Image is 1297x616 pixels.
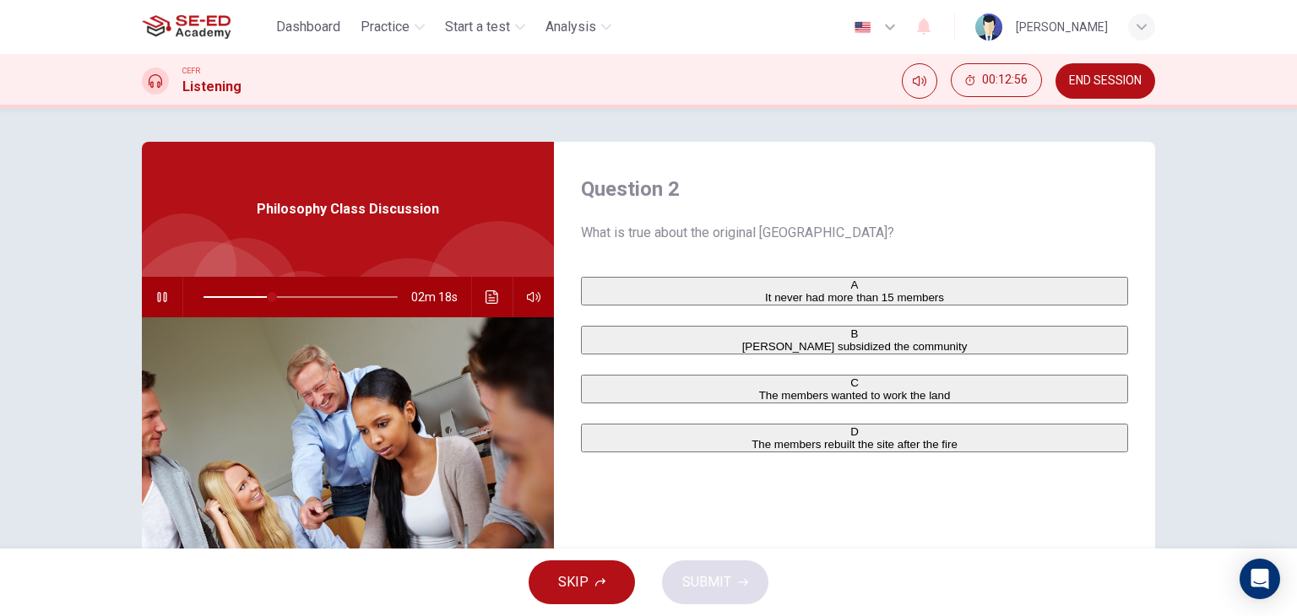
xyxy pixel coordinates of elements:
span: Analysis [545,17,596,37]
span: Philosophy Class Discussion [257,199,439,219]
span: What is true about the original [GEOGRAPHIC_DATA]? [581,223,1128,243]
div: A [583,278,1126,291]
h1: Listening [182,77,241,97]
button: AIt never had more than 15 members [581,277,1128,305]
span: Dashboard [276,17,340,37]
button: Practice [354,12,431,42]
span: [PERSON_NAME] subsidized the community [742,340,968,353]
div: Hide [951,63,1042,99]
span: 00:12:56 [982,73,1028,87]
button: CThe members wanted to work the land [581,375,1128,403]
span: The members rebuilt the site after the fire [752,438,958,451]
button: Click to see the audio transcription [479,277,506,317]
button: Dashboard [269,12,347,42]
button: Start a test [438,12,532,42]
img: en [852,21,873,34]
span: CEFR [182,65,200,77]
span: Practice [361,17,410,37]
a: SE-ED Academy logo [142,10,269,44]
span: SKIP [558,570,589,594]
button: 00:12:56 [951,63,1042,97]
div: B [583,327,1126,340]
div: C [583,376,1126,389]
button: B[PERSON_NAME] subsidized the community [581,326,1128,354]
span: 02m 18s [411,277,471,317]
div: Open Intercom Messenger [1240,559,1280,599]
button: END SESSION [1056,63,1155,99]
span: Start a test [445,17,510,37]
div: [PERSON_NAME] [1016,17,1108,37]
div: D [583,425,1126,438]
span: The members wanted to work the land [759,389,951,402]
h4: Question 2 [581,176,1128,203]
span: It never had more than 15 members [765,291,944,304]
img: Profile picture [975,14,1002,41]
img: SE-ED Academy logo [142,10,231,44]
button: DThe members rebuilt the site after the fire [581,424,1128,452]
div: Mute [902,63,937,99]
button: Analysis [539,12,618,42]
button: SKIP [529,560,635,604]
span: END SESSION [1069,74,1142,88]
